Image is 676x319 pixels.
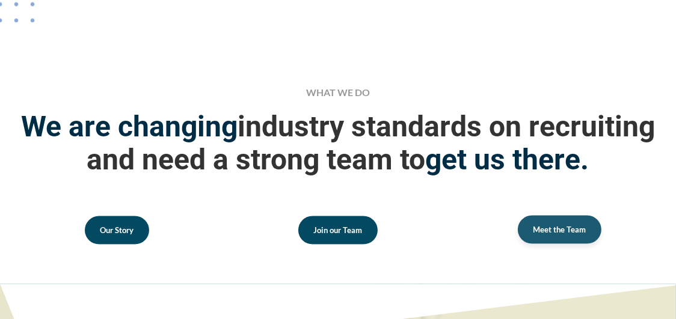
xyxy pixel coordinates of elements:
[85,216,149,245] a: Our Story
[518,216,601,244] a: Meet the Team
[100,226,134,234] span: Our Story
[306,87,370,98] span: WHAT WE DO
[18,110,658,176] span: industry standards on recruiting and need a strong team to
[426,142,589,177] strong: get us there.
[533,226,586,234] span: Meet the Team
[298,216,378,245] a: Join our Team
[314,226,363,234] span: Join our Team
[21,109,238,144] strong: We are changing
